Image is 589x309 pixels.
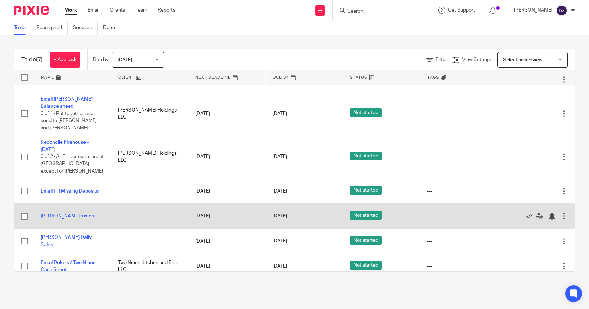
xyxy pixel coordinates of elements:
[41,97,93,109] a: Email [PERSON_NAME] Balance sheet
[41,140,89,152] a: Reconcile Firehouse - [DATE]
[188,179,265,203] td: [DATE]
[350,108,382,117] span: Not started
[350,236,382,245] span: Not started
[111,92,188,135] td: [PERSON_NAME] Holdings LLC
[41,154,104,174] span: 0 of 2 · All FH accounts are at [GEOGRAPHIC_DATA] except for [PERSON_NAME]
[65,7,77,14] a: Work
[41,189,99,194] a: Email FH Missing Deposits
[272,111,287,116] span: [DATE]
[73,21,98,35] a: Snoozed
[41,235,92,247] a: [PERSON_NAME] Daily Sales
[103,21,120,35] a: Done
[41,260,95,272] a: Email Duke's / Two Nines Cash Sheet
[41,111,97,130] span: 0 of 1 · Put together and send to [PERSON_NAME] and [PERSON_NAME]
[136,7,147,14] a: Team
[462,57,492,62] span: View Settings
[158,7,175,14] a: Reports
[111,135,188,179] td: [PERSON_NAME] Holdings LLC
[41,214,94,219] a: [PERSON_NAME]'s recs
[427,75,439,79] span: Tags
[526,213,536,220] a: Mark as done
[556,5,567,16] img: svg%3E
[36,57,43,62] span: (7)
[111,254,188,278] td: Two Nines Kitchen and Bar, LLC
[350,211,382,220] span: Not started
[347,8,410,15] input: Search
[41,73,92,85] a: Reconcile Duke's / Two Nines - [DATE]
[110,7,125,14] a: Clients
[427,153,490,160] div: ---
[272,214,287,219] span: [DATE]
[188,135,265,179] td: [DATE]
[272,154,287,159] span: [DATE]
[14,21,31,35] a: To do
[427,110,490,117] div: ---
[272,189,287,194] span: [DATE]
[188,204,265,229] td: [DATE]
[427,213,490,220] div: ---
[436,57,447,62] span: Filter
[36,21,68,35] a: Reassigned
[272,264,287,269] span: [DATE]
[188,254,265,278] td: [DATE]
[350,186,382,195] span: Not started
[350,261,382,270] span: Not started
[117,58,132,62] span: [DATE]
[448,8,475,13] span: Get Support
[427,188,490,195] div: ---
[272,239,287,244] span: [DATE]
[514,7,553,14] p: [PERSON_NAME]
[93,56,108,63] p: Due by
[350,152,382,160] span: Not started
[50,52,80,68] a: + Add task
[188,229,265,254] td: [DATE]
[427,263,490,270] div: ---
[427,238,490,245] div: ---
[21,56,43,63] h1: To do
[14,6,49,15] img: Pixie
[88,7,99,14] a: Email
[188,92,265,135] td: [DATE]
[503,58,542,62] span: Select saved view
